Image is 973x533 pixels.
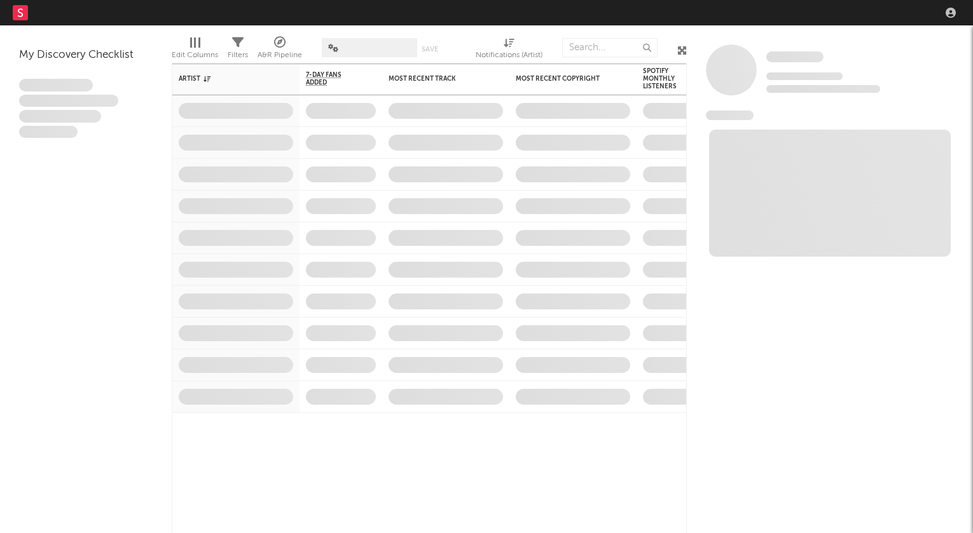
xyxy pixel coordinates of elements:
[19,110,101,123] span: Praesent ac interdum
[306,71,357,86] span: 7-Day Fans Added
[516,75,611,83] div: Most Recent Copyright
[766,51,824,64] a: Some Artist
[766,72,843,80] span: Tracking Since: [DATE]
[766,51,824,62] span: Some Artist
[172,48,218,63] div: Edit Columns
[19,79,93,91] span: Lorem ipsum dolor
[19,95,118,107] span: Integer aliquet in purus et
[562,38,658,57] input: Search...
[476,48,542,63] div: Notifications (Artist)
[766,85,880,93] span: 0 fans last week
[258,48,302,63] div: A&R Pipeline
[643,67,687,90] div: Spotify Monthly Listeners
[258,32,302,69] div: A&R Pipeline
[172,32,218,69] div: Edit Columns
[422,46,438,53] button: Save
[19,48,153,63] div: My Discovery Checklist
[476,32,542,69] div: Notifications (Artist)
[228,48,248,63] div: Filters
[19,126,78,138] span: Aliquam viverra
[179,75,274,83] div: Artist
[228,32,248,69] div: Filters
[389,75,484,83] div: Most Recent Track
[706,111,754,120] span: News Feed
